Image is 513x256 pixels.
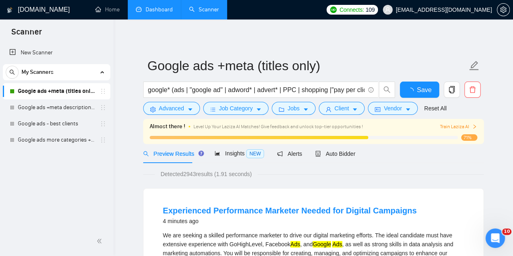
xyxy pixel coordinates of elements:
[497,6,510,13] a: setting
[21,64,54,80] span: My Scanners
[365,5,374,14] span: 109
[330,6,337,13] img: upwork-logo.png
[303,106,309,112] span: caret-down
[148,85,365,95] input: Search Freelance Jobs...
[7,4,13,17] img: logo
[143,151,149,157] span: search
[315,151,321,157] span: robot
[440,123,477,131] button: Train Laziza AI
[197,150,205,157] div: Tooltip anchor
[315,151,355,157] span: Auto Bidder
[400,82,439,98] button: Save
[203,102,268,115] button: barsJob Categorycaret-down
[290,241,300,247] mark: Ads
[407,88,417,94] span: loading
[97,237,105,245] span: double-left
[187,106,193,112] span: caret-down
[136,6,173,13] a: dashboardDashboard
[150,106,156,112] span: setting
[163,216,417,226] div: 4 minutes ago
[502,228,511,235] span: 10
[339,5,364,14] span: Connects:
[95,6,120,13] a: homeHome
[155,170,258,179] span: Detected 2943 results (1.91 seconds)
[464,82,481,98] button: delete
[219,104,253,113] span: Job Category
[215,151,220,156] span: area-chart
[461,134,477,141] span: 71%
[424,104,446,113] a: Reset All
[379,86,395,93] span: search
[9,45,104,61] a: New Scanner
[465,86,480,93] span: delete
[405,106,411,112] span: caret-down
[3,64,110,148] li: My Scanners
[18,99,95,116] a: Google ads +meta descriptions (Exact)
[148,56,467,76] input: Scanner name...
[379,82,395,98] button: search
[497,3,510,16] button: setting
[150,122,185,131] span: Almost there !
[368,102,417,115] button: idcardVendorcaret-down
[277,151,283,157] span: notification
[18,132,95,148] a: Google ads more categories + only titles
[444,86,459,93] span: copy
[444,82,460,98] button: copy
[256,106,262,112] span: caret-down
[469,60,479,71] span: edit
[163,206,417,215] a: Experienced Performance Marketer Needed for Digital Campaigns
[100,120,106,127] span: holder
[375,106,380,112] span: idcard
[352,106,358,112] span: caret-down
[210,106,216,112] span: bars
[384,104,401,113] span: Vendor
[6,69,18,75] span: search
[193,124,363,129] span: Level Up Your Laziza AI Matches! Give feedback and unlock top-tier opportunities !
[417,85,431,95] span: Save
[189,6,219,13] a: searchScanner
[368,87,373,93] span: info-circle
[100,88,106,95] span: holder
[246,149,264,158] span: NEW
[335,104,349,113] span: Client
[159,104,184,113] span: Advanced
[288,104,300,113] span: Jobs
[143,102,200,115] button: settingAdvancedcaret-down
[100,104,106,111] span: holder
[143,151,202,157] span: Preview Results
[472,124,477,129] span: right
[18,83,95,99] a: Google ads +meta (titles only)
[18,116,95,132] a: Google ads - best clients
[215,150,264,157] span: Insights
[5,26,48,43] span: Scanner
[319,102,365,115] button: userClientcaret-down
[385,7,391,13] span: user
[3,45,110,61] li: New Scanner
[6,66,19,79] button: search
[100,137,106,143] span: holder
[485,228,505,248] iframe: Intercom live chat
[332,241,342,247] mark: Ads
[277,151,302,157] span: Alerts
[272,102,316,115] button: folderJobscaret-down
[313,241,331,247] mark: Google
[279,106,284,112] span: folder
[326,106,331,112] span: user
